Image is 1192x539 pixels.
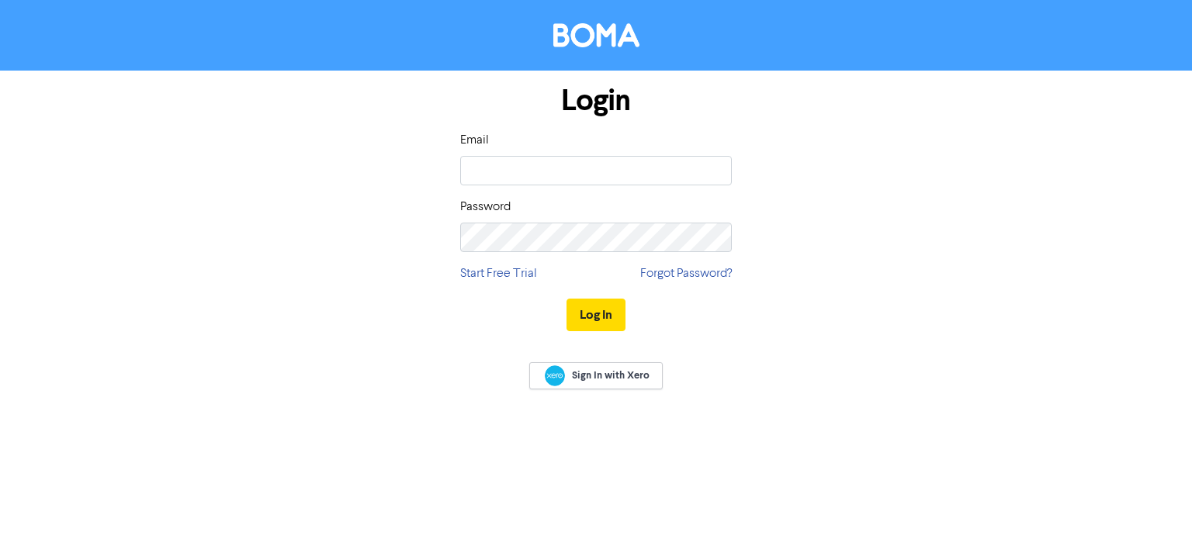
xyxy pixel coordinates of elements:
[460,83,732,119] h1: Login
[640,264,732,283] a: Forgot Password?
[460,264,537,283] a: Start Free Trial
[545,365,565,386] img: Xero logo
[460,198,511,216] label: Password
[572,368,650,382] span: Sign In with Xero
[553,23,639,47] img: BOMA Logo
[460,131,489,150] label: Email
[529,362,663,389] a: Sign In with Xero
[567,299,625,331] button: Log In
